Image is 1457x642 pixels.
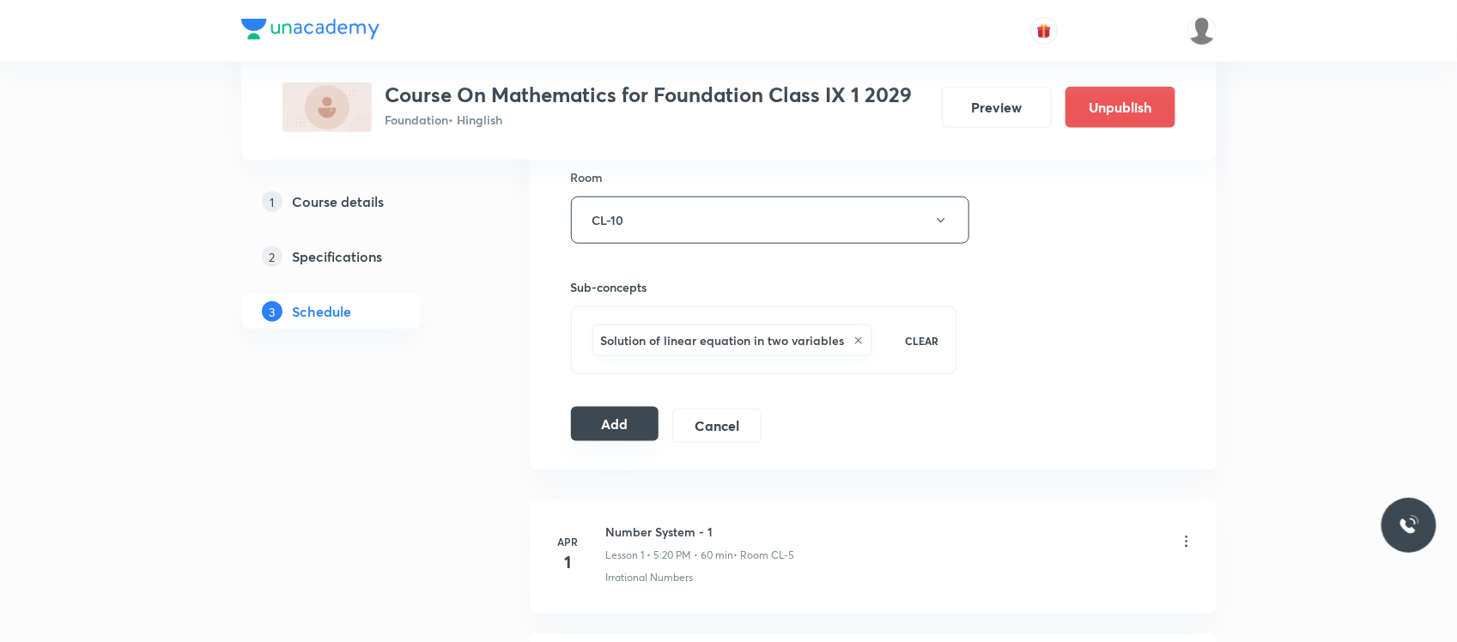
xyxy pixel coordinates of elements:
[551,549,586,575] h4: 1
[385,82,913,107] h3: Course On Mathematics for Foundation Class IX 1 2029
[241,239,475,274] a: 2Specifications
[606,570,694,585] p: Irrational Numbers
[385,111,913,129] p: Foundation • Hinglish
[241,185,475,219] a: 1Course details
[1036,23,1052,39] img: avatar
[262,301,282,322] p: 3
[1030,17,1058,45] button: avatar
[942,87,1052,128] button: Preview
[1065,87,1175,128] button: Unpublish
[1399,515,1419,536] img: ttu
[1187,16,1217,45] img: Dipti
[601,331,845,349] h6: Solution of linear equation in two variables
[241,19,379,39] img: Company Logo
[571,168,604,186] h6: Room
[293,246,383,267] h5: Specifications
[606,523,795,541] h6: Number System - 1
[734,548,795,563] p: • Room CL-5
[282,82,372,132] img: 81CB4887-CB69-4527-90D6-5AE90E419FEE_plus.png
[241,19,379,44] a: Company Logo
[571,407,659,441] button: Add
[672,409,761,443] button: Cancel
[262,191,282,212] p: 1
[905,333,938,348] p: CLEAR
[571,197,969,244] button: CL-10
[571,278,957,296] h6: Sub-concepts
[551,534,586,549] h6: Apr
[293,191,385,212] h5: Course details
[262,246,282,267] p: 2
[293,301,352,322] h5: Schedule
[606,548,734,563] p: Lesson 1 • 5:20 PM • 60 min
